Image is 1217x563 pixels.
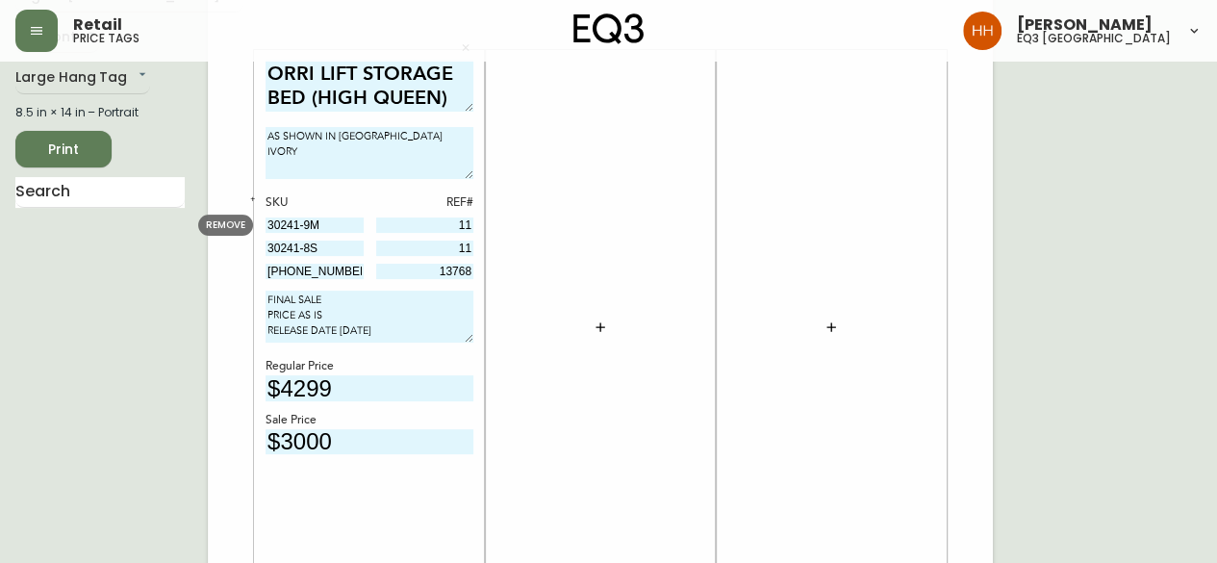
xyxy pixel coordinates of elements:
span: Retail [73,17,122,33]
span: [PERSON_NAME] [1017,17,1153,33]
div: Large Hang Tag [15,63,150,94]
img: logo [573,13,645,44]
input: price excluding $ [266,375,473,401]
div: REF# [376,194,474,212]
img: 6b766095664b4c6b511bd6e414aa3971 [963,12,1001,50]
input: price excluding $ [266,429,473,455]
div: Sale Price [266,412,473,429]
textarea: ORRI LIFT STORAGE BED (HIGH QUEEN) [266,60,473,113]
div: 8.5 in × 14 in – Portrait [15,104,185,121]
span: REMOVE [206,218,245,232]
h5: eq3 [GEOGRAPHIC_DATA] [1017,33,1171,44]
div: SKU [266,194,364,212]
h5: price tags [73,33,139,44]
textarea: FINAL SALE PRICE AS IS RELEASE DATE [DATE] [266,291,473,343]
textarea: AS SHOWN IN [GEOGRAPHIC_DATA] IVORY [266,127,473,179]
button: Print [15,131,112,167]
input: Search [15,177,185,208]
div: Regular Price [266,358,473,375]
span: Print [31,138,96,162]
